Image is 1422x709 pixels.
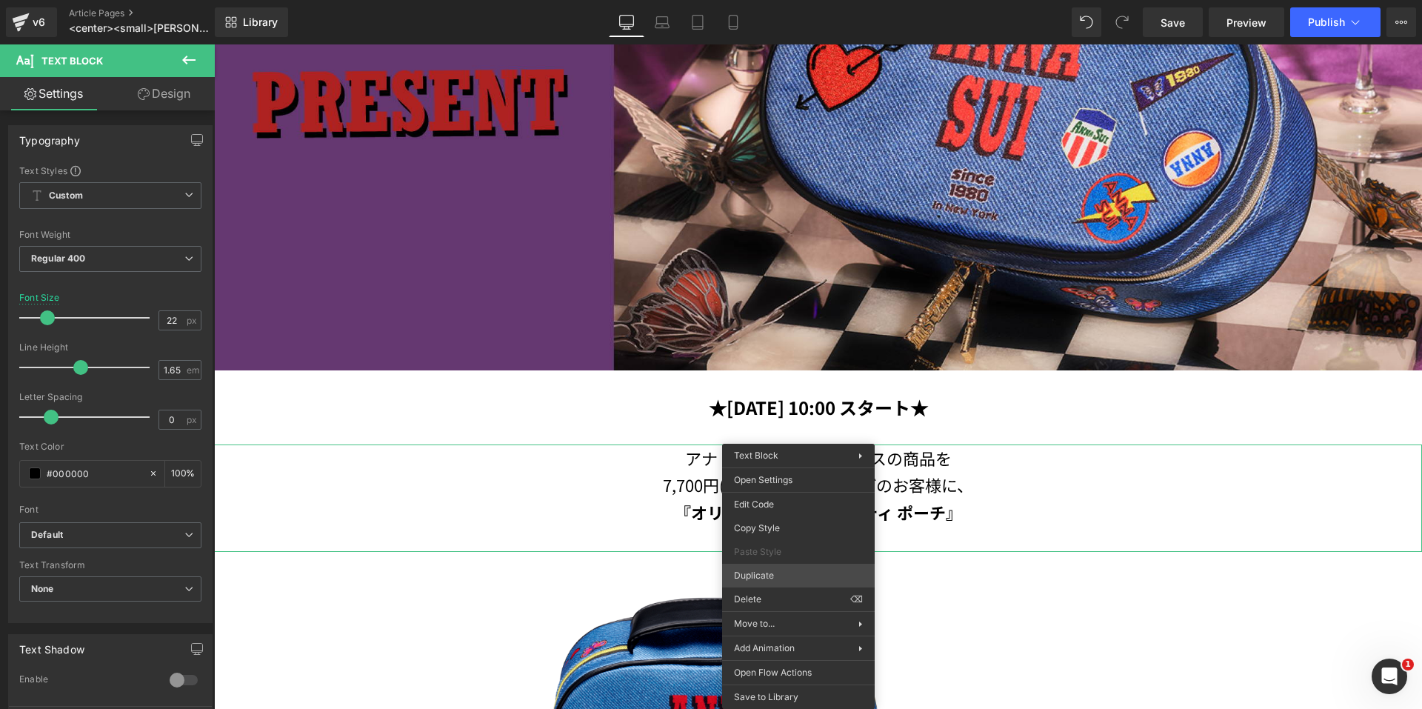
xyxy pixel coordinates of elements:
div: % [165,461,201,487]
span: Add Animation [734,642,858,655]
span: Text Block [734,450,778,461]
b: None [31,583,54,594]
button: More [1386,7,1416,37]
div: Text Transform [19,560,201,570]
span: Save to Library [734,690,863,704]
button: Publish [1290,7,1381,37]
span: ⌫ [850,593,863,606]
span: Library [243,16,278,29]
a: Preview [1209,7,1284,37]
div: Typography [19,126,80,147]
b: Regular 400 [31,253,86,264]
a: New Library [215,7,288,37]
span: px [187,316,199,325]
a: Tablet [680,7,715,37]
div: Enable [19,673,155,689]
span: Text Block [41,55,103,67]
span: Text Block [566,445,615,463]
a: Desktop [609,7,644,37]
div: Font [19,505,201,515]
a: Laptop [644,7,680,37]
button: Redo [1107,7,1137,37]
div: Line Height [19,342,201,353]
span: em [187,365,199,375]
span: Delete [734,593,850,606]
div: Font Weight [19,230,201,240]
a: Mobile [715,7,751,37]
span: Duplicate [734,569,863,582]
span: Move to... [734,617,858,630]
input: Color [47,465,141,482]
button: Undo [1072,7,1101,37]
span: Preview [1226,15,1266,30]
span: Publish [1308,16,1345,28]
a: Expand / Collapse [631,445,647,463]
b: ★[DATE] 10:00 スタート★ [495,350,714,376]
a: Article Pages [69,7,239,19]
i: Default [31,529,63,542]
span: Copy Style [734,522,863,535]
span: Save [1161,15,1185,30]
span: px [187,415,199,425]
a: v6 [6,7,57,37]
div: Text Color [19,442,201,452]
b: Custom [49,190,83,202]
span: Open Settings [734,473,863,487]
a: Design [110,77,218,110]
div: Text Shadow [19,635,84,656]
span: <center><small>[PERSON_NAME] COSMETICS <br>NOVELTY FAIR</small></center> [69,22,211,34]
span: Edit Code [734,498,863,511]
span: 1 [1402,659,1414,670]
iframe: Intercom live chat [1372,659,1407,694]
div: Letter Spacing [19,392,201,402]
div: v6 [30,13,48,32]
div: Text Styles [19,164,201,176]
span: Open Flow Actions [734,666,863,679]
div: Font Size [19,293,60,303]
span: Paste Style [734,545,863,559]
strong: 『オリジナル コスメ バニティ ポーチ』 [461,456,748,479]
